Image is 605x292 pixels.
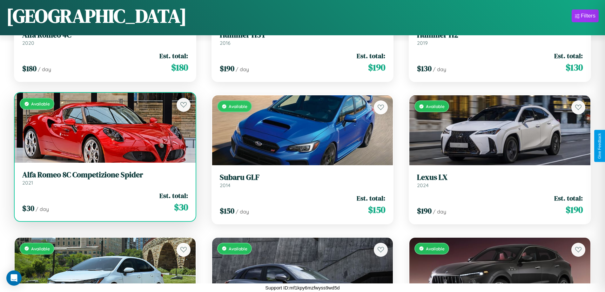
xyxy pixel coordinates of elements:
span: $ 180 [22,63,37,74]
span: $ 130 [417,63,432,74]
h3: Lexus LX [417,173,583,182]
a: Lexus LX2024 [417,173,583,188]
span: Available [426,246,445,251]
button: Filters [572,10,599,22]
span: / day [36,206,49,212]
h3: Subaru GLF [220,173,386,182]
span: Est. total: [159,191,188,200]
span: $ 180 [171,61,188,74]
span: 2024 [417,182,429,188]
div: Open Intercom Messenger [6,270,22,286]
span: Est. total: [357,194,385,203]
span: Est. total: [357,51,385,60]
span: / day [433,208,446,215]
p: Support ID: mf1kpy6mzfwyss9wd5d [265,283,339,292]
a: Hummer H22019 [417,31,583,46]
span: Available [229,104,247,109]
span: Est. total: [554,51,583,60]
span: Available [31,101,50,106]
h3: Hummer H2 [417,31,583,40]
span: $ 130 [566,61,583,74]
span: $ 190 [417,206,432,216]
span: 2020 [22,40,34,46]
span: / day [236,66,249,72]
div: Filters [581,13,595,19]
span: $ 190 [220,63,234,74]
h1: [GEOGRAPHIC_DATA] [6,3,187,29]
span: $ 150 [368,203,385,216]
div: Give Feedback [597,133,602,159]
span: $ 150 [220,206,234,216]
span: Available [426,104,445,109]
span: / day [236,208,249,215]
span: Available [229,246,247,251]
a: Subaru GLF2014 [220,173,386,188]
span: Est. total: [159,51,188,60]
span: $ 30 [22,203,34,214]
span: 2019 [417,40,428,46]
span: Est. total: [554,194,583,203]
h3: Hummer H3T [220,31,386,40]
span: $ 30 [174,201,188,214]
a: Alfa Romeo 4C2020 [22,31,188,46]
span: $ 190 [566,203,583,216]
h3: Alfa Romeo 4C [22,31,188,40]
span: $ 190 [368,61,385,74]
span: 2021 [22,180,33,186]
span: / day [38,66,51,72]
span: / day [433,66,446,72]
span: Available [31,246,50,251]
h3: Alfa Romeo 8C Competizione Spider [22,170,188,180]
span: 2014 [220,182,231,188]
span: 2016 [220,40,231,46]
a: Alfa Romeo 8C Competizione Spider2021 [22,170,188,186]
a: Hummer H3T2016 [220,31,386,46]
